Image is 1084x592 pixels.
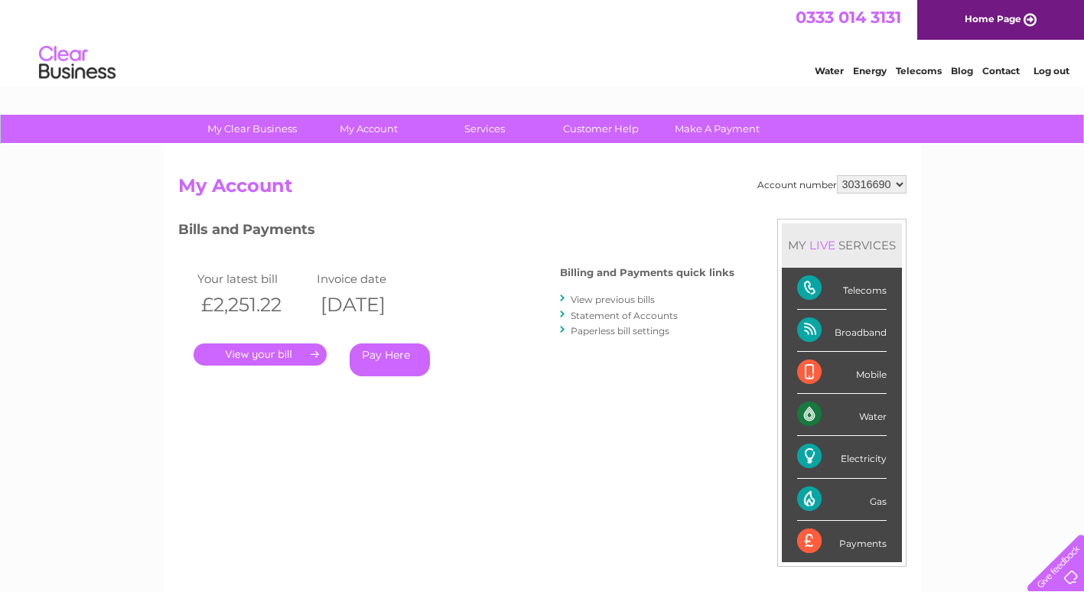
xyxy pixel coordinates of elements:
a: View previous bills [571,294,655,305]
div: Account number [757,175,907,194]
a: 0333 014 3131 [796,8,901,27]
div: Clear Business is a trading name of Verastar Limited (registered in [GEOGRAPHIC_DATA] No. 3667643... [181,8,904,74]
th: £2,251.22 [194,289,313,320]
h2: My Account [178,175,907,204]
a: Statement of Accounts [571,310,678,321]
td: Invoice date [313,268,432,289]
a: Log out [1034,65,1069,76]
a: . [194,343,327,366]
div: LIVE [806,238,838,252]
a: Services [422,115,548,143]
div: Water [797,394,887,436]
h3: Bills and Payments [178,219,734,246]
a: Make A Payment [654,115,780,143]
a: My Clear Business [189,115,315,143]
a: Customer Help [538,115,664,143]
a: Paperless bill settings [571,325,669,337]
td: Your latest bill [194,268,313,289]
h4: Billing and Payments quick links [560,267,734,278]
div: Gas [797,479,887,521]
a: Pay Here [350,343,430,376]
div: Broadband [797,310,887,352]
a: My Account [305,115,431,143]
a: Energy [853,65,887,76]
a: Telecoms [896,65,942,76]
a: Blog [951,65,973,76]
div: Electricity [797,436,887,478]
div: MY SERVICES [782,223,902,267]
img: logo.png [38,40,116,86]
a: Water [815,65,844,76]
div: Telecoms [797,268,887,310]
div: Mobile [797,352,887,394]
th: [DATE] [313,289,432,320]
a: Contact [982,65,1020,76]
div: Payments [797,521,887,562]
